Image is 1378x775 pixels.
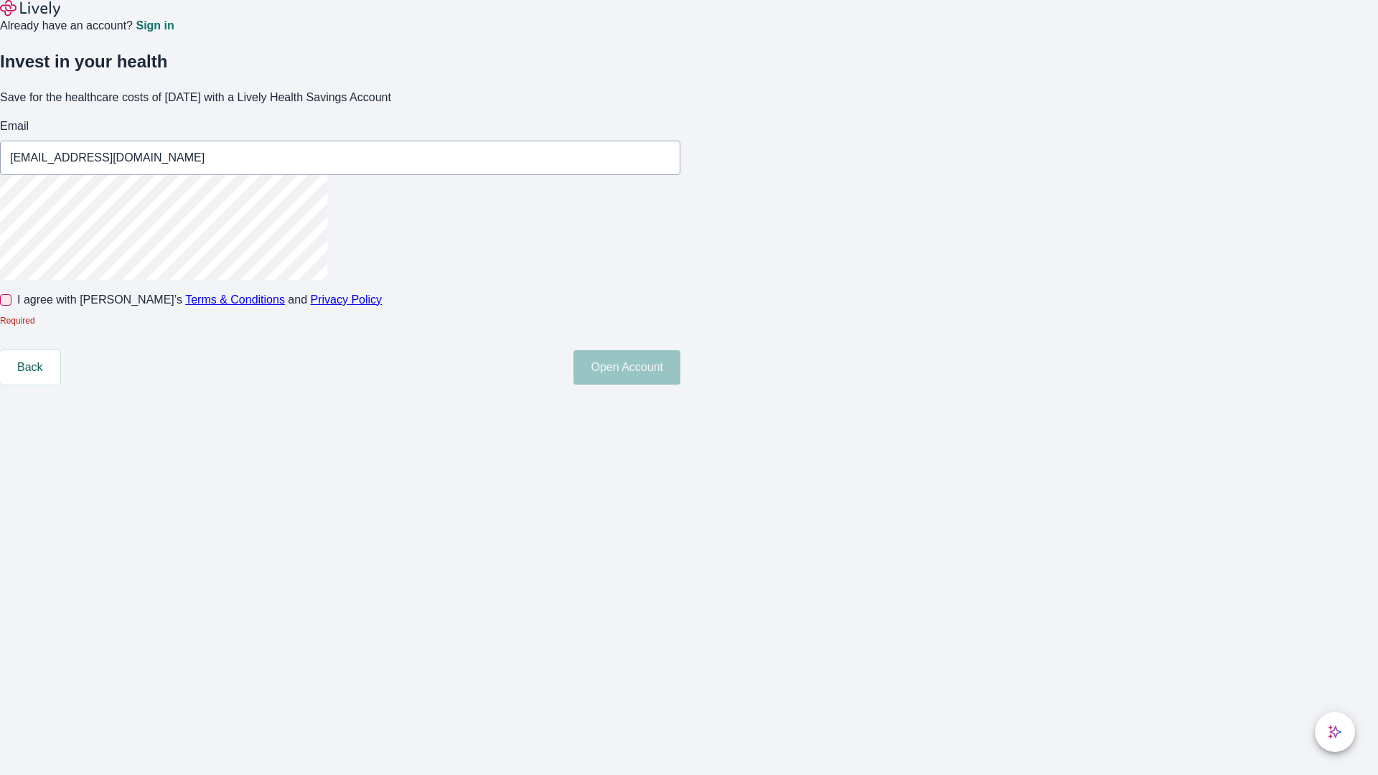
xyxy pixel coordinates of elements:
[185,293,285,306] a: Terms & Conditions
[17,291,382,309] span: I agree with [PERSON_NAME]’s and
[1328,725,1342,739] svg: Lively AI Assistant
[1315,712,1355,752] button: chat
[311,293,383,306] a: Privacy Policy
[136,20,174,32] a: Sign in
